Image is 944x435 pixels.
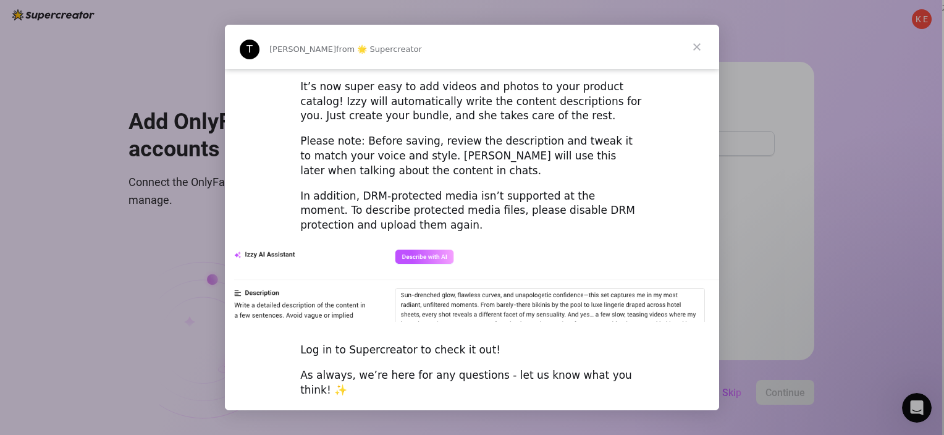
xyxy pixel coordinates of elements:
span: Close [675,25,719,69]
span: from 🌟 Supercreator [336,44,422,54]
div: In addition, DRM-protected media isn’t supported at the moment. To describe protected media files... [300,189,644,233]
div: Log in to Supercreator to check it out! [300,343,644,358]
div: Profile image for Tanya [240,40,259,59]
div: As always, we’re here for any questions - let us know what you think! ✨ [300,368,644,398]
div: It’s now super easy to add videos and photos to your product catalog! Izzy will automatically wri... [300,80,644,124]
span: [PERSON_NAME] [269,44,336,54]
div: Please note: Before saving, review the description and tweak it to match your voice and style. [P... [300,134,644,178]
